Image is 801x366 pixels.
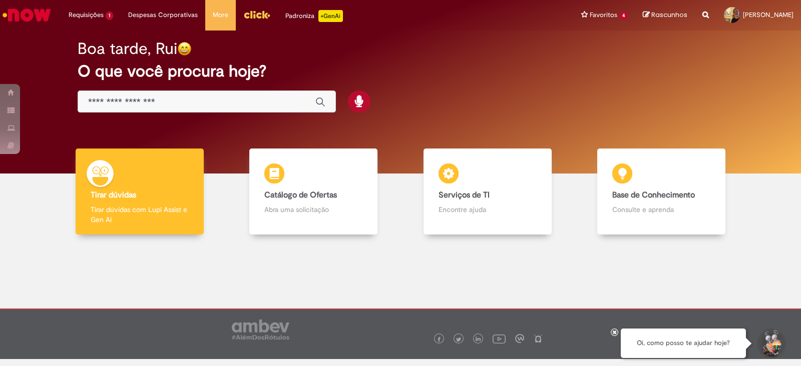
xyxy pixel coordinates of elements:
[78,62,723,80] h2: O que você procura hoje?
[590,10,617,20] span: Favoritos
[476,336,481,342] img: logo_footer_linkedin.png
[264,190,337,200] b: Catálogo de Ofertas
[743,10,793,19] span: [PERSON_NAME]
[213,10,228,20] span: More
[177,41,192,56] img: happy-face.png
[621,328,746,358] div: Oi, como posso te ajudar hoje?
[439,190,490,200] b: Serviços de TI
[612,190,695,200] b: Base de Conhecimento
[439,204,537,214] p: Encontre ajuda
[91,190,136,200] b: Tirar dúvidas
[264,204,362,214] p: Abra uma solicitação
[400,148,575,235] a: Serviços de TI Encontre ajuda
[515,334,524,343] img: logo_footer_workplace.png
[643,10,687,20] a: Rascunhos
[227,148,401,235] a: Catálogo de Ofertas Abra uma solicitação
[612,204,710,214] p: Consulte e aprenda
[285,10,343,22] div: Padroniza
[619,11,628,20] span: 4
[53,148,227,235] a: Tirar dúvidas Tirar dúvidas com Lupi Assist e Gen Ai
[756,328,786,358] button: Iniciar Conversa de Suporte
[534,334,543,343] img: logo_footer_naosei.png
[493,332,506,345] img: logo_footer_youtube.png
[69,10,104,20] span: Requisições
[575,148,749,235] a: Base de Conhecimento Consulte e aprenda
[318,10,343,22] p: +GenAi
[106,11,113,20] span: 1
[437,337,442,342] img: logo_footer_facebook.png
[91,204,189,224] p: Tirar dúvidas com Lupi Assist e Gen Ai
[232,319,289,339] img: logo_footer_ambev_rotulo_gray.png
[1,5,53,25] img: ServiceNow
[651,10,687,19] span: Rascunhos
[243,7,270,22] img: click_logo_yellow_360x200.png
[128,10,198,20] span: Despesas Corporativas
[78,40,177,57] h2: Boa tarde, Rui
[456,337,461,342] img: logo_footer_twitter.png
